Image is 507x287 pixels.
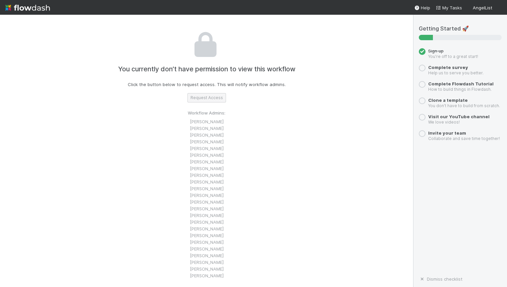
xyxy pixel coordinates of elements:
[188,192,225,199] li: [PERSON_NAME]
[428,70,484,75] small: Help us to serve you better.
[414,4,430,11] div: Help
[436,4,462,11] a: My Tasks
[428,54,478,59] small: You’re off to a great start!
[128,81,286,88] p: Click the button below to request access. This will notify workflow admins.
[188,158,225,165] li: [PERSON_NAME]
[188,199,225,205] li: [PERSON_NAME]
[188,172,225,178] li: [PERSON_NAME]
[188,152,225,158] li: [PERSON_NAME]
[188,178,225,185] li: [PERSON_NAME]
[188,185,225,192] li: [PERSON_NAME]
[428,97,468,103] a: Clone a template
[188,245,225,252] li: [PERSON_NAME]
[118,65,295,73] h4: You currently don’t have permission to view this workflow
[188,125,225,132] li: [PERSON_NAME]
[428,114,490,119] a: Visit our YouTube channel
[428,81,494,86] a: Complete Flowdash Tutorial
[495,5,502,11] img: avatar_e3cbf8dc-409d-4c5a-b4de-410eea8732ef.png
[188,239,225,245] li: [PERSON_NAME]
[428,48,444,54] span: Sign up
[5,2,50,13] img: logo-inverted-e16ddd16eac7371096b0.svg
[188,272,225,279] li: [PERSON_NAME]
[473,5,492,10] span: AngelList
[188,259,225,266] li: [PERSON_NAME]
[188,165,225,172] li: [PERSON_NAME]
[436,5,462,10] span: My Tasks
[419,276,462,282] a: Dismiss checklist
[188,118,225,125] li: [PERSON_NAME]
[428,65,468,70] a: Complete survey
[419,25,502,32] h5: Getting Started 🚀
[428,136,500,141] small: Collaborate and save time together!
[188,252,225,259] li: [PERSON_NAME]
[188,266,225,272] li: [PERSON_NAME]
[188,138,225,145] li: [PERSON_NAME]
[188,212,225,219] li: [PERSON_NAME]
[187,93,226,102] button: Request Access
[428,120,460,125] small: We love videos!
[428,103,500,108] small: You don’t have to build from scratch.
[428,130,466,136] a: Invite your team
[188,225,225,232] li: [PERSON_NAME]
[188,232,225,239] li: [PERSON_NAME]
[188,132,225,138] li: [PERSON_NAME]
[188,205,225,212] li: [PERSON_NAME]
[188,219,225,225] li: [PERSON_NAME]
[428,87,492,92] small: How to build things in Flowdash.
[188,111,225,116] h6: Workflow Admins:
[188,145,225,152] li: [PERSON_NAME]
